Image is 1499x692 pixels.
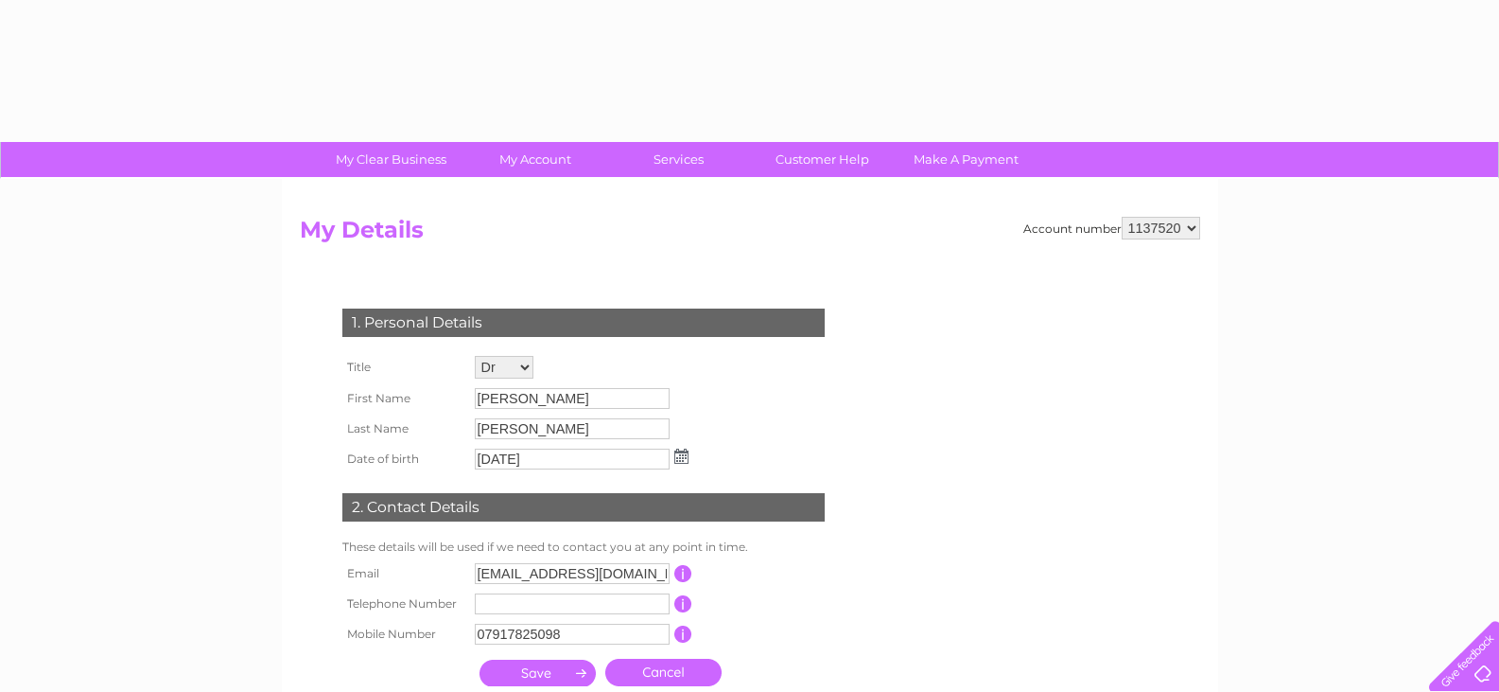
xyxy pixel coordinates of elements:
input: Submit [479,660,596,686]
input: Information [674,565,692,582]
div: Account number [1023,217,1200,240]
th: Date of birth [338,444,470,474]
input: Information [674,626,692,643]
a: Customer Help [744,142,900,177]
a: My Clear Business [313,142,469,177]
th: Email [338,559,470,589]
h2: My Details [300,217,1200,253]
div: 1. Personal Details [342,309,825,337]
th: Title [338,351,470,383]
th: Mobile Number [338,619,470,649]
img: ... [674,449,688,464]
a: My Account [457,142,613,177]
th: Last Name [338,414,470,444]
td: These details will be used if we need to contact you at any point in time. [338,536,829,559]
a: Cancel [605,659,722,686]
input: Information [674,595,692,612]
a: Services [601,142,757,177]
a: Make A Payment [888,142,1044,177]
th: Telephone Number [338,589,470,619]
div: 2. Contact Details [342,493,825,522]
th: First Name [338,383,470,414]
